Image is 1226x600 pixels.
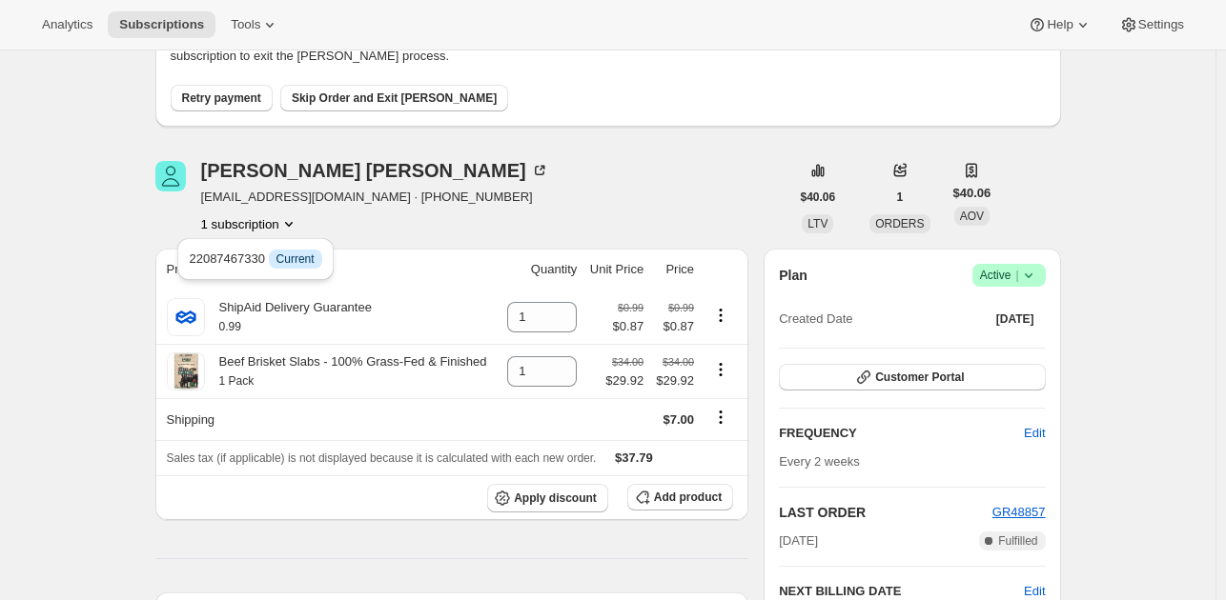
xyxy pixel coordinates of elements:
[985,306,1046,332] button: [DATE]
[182,90,261,106] span: Retry payment
[219,320,241,333] small: 0.99
[119,17,204,32] span: Subscriptions
[205,352,487,390] div: Beef Brisket Slabs - 100% Grass-Fed & Finished
[705,407,736,428] button: Shipping actions
[1108,11,1195,38] button: Settings
[1138,17,1184,32] span: Settings
[514,490,597,506] span: Apply discount
[779,310,852,329] span: Created Date
[31,11,104,38] button: Analytics
[655,317,694,336] span: $0.87
[108,11,215,38] button: Subscriptions
[1016,11,1103,38] button: Help
[612,356,644,368] small: $34.00
[155,161,186,191] span: Robert Logan
[1024,424,1045,443] span: Edit
[487,484,608,512] button: Apply discount
[280,85,508,111] button: Skip Order and Exit [PERSON_NAME]
[663,412,694,427] span: $7.00
[897,190,904,205] span: 1
[654,490,722,505] span: Add product
[613,317,644,336] span: $0.87
[500,249,582,290] th: Quantity
[649,249,700,290] th: Price
[779,503,992,522] h2: LAST ORDER
[1047,17,1073,32] span: Help
[618,302,644,313] small: $0.99
[155,249,501,290] th: Product
[183,244,327,274] button: 22087467330 InfoCurrent
[205,298,372,336] div: ShipAid Delivery Guarantee
[201,161,549,180] div: [PERSON_NAME] [PERSON_NAME]
[167,298,205,336] img: product img
[231,17,260,32] span: Tools
[605,371,644,390] span: $29.92
[953,184,991,203] span: $40.06
[992,503,1046,522] button: GR48857
[615,450,653,465] span: $37.79
[875,217,924,230] span: ORDERS
[779,424,1024,443] h2: FREQUENCY
[779,531,818,550] span: [DATE]
[960,210,984,223] span: AOV
[219,11,291,38] button: Tools
[655,371,694,390] span: $29.92
[292,90,497,106] span: Skip Order and Exit [PERSON_NAME]
[167,451,597,465] span: Sales tax (if applicable) is not displayed because it is calculated with each new order.
[155,398,501,440] th: Shipping
[996,311,1034,327] span: [DATE]
[42,17,92,32] span: Analytics
[171,85,273,111] button: Retry payment
[789,184,848,210] button: $40.06
[582,249,649,290] th: Unit Price
[668,302,694,313] small: $0.99
[663,356,694,368] small: $34.00
[980,266,1038,285] span: Active
[276,251,315,267] span: Current
[189,251,321,266] span: 22087467330
[779,266,807,285] h2: Plan
[779,454,860,469] span: Every 2 weeks
[1012,418,1056,449] button: Edit
[875,370,964,385] span: Customer Portal
[992,505,1046,519] a: GR48857
[807,217,828,230] span: LTV
[1015,268,1018,283] span: |
[998,533,1037,549] span: Fulfilled
[201,214,298,233] button: Product actions
[886,184,915,210] button: 1
[219,374,255,388] small: 1 Pack
[801,190,836,205] span: $40.06
[627,484,733,510] button: Add product
[779,364,1045,390] button: Customer Portal
[705,359,736,380] button: Product actions
[201,188,549,207] span: [EMAIL_ADDRESS][DOMAIN_NAME] · [PHONE_NUMBER]
[705,305,736,326] button: Product actions
[167,352,205,390] img: product img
